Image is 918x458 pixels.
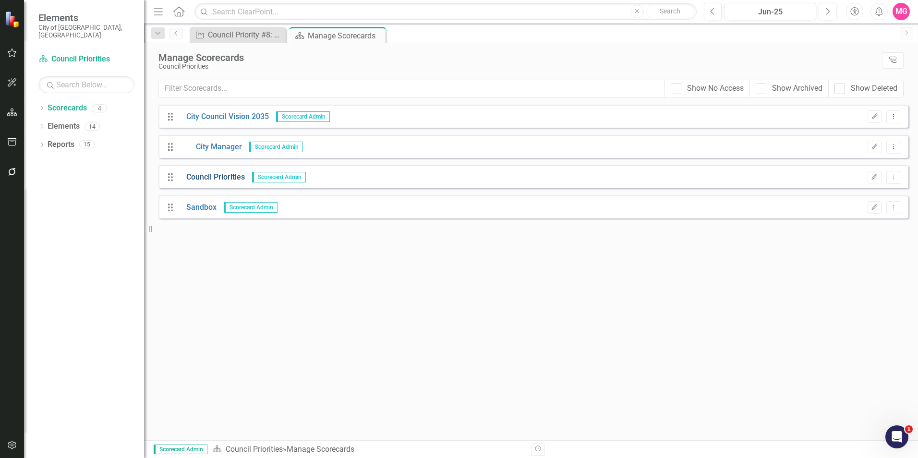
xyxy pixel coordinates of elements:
span: Scorecard Admin [224,202,278,213]
a: Reports [48,139,74,150]
small: City of [GEOGRAPHIC_DATA], [GEOGRAPHIC_DATA] [38,24,134,39]
input: Filter Scorecards... [158,80,665,97]
button: Jun-25 [725,3,816,20]
div: Show Archived [772,83,822,94]
a: Council Priorities [179,172,245,183]
button: MG [893,3,910,20]
div: 4 [92,104,107,112]
a: Scorecards [48,103,87,114]
input: Search Below... [38,76,134,93]
div: Jun-25 [728,6,813,18]
a: Council Priorities [38,54,134,65]
div: Council Priorities [158,63,877,70]
a: City Council Vision 2035 [179,111,269,122]
img: ClearPoint Strategy [5,11,22,28]
iframe: Intercom live chat [885,425,908,448]
a: Council Priorities [226,445,283,454]
div: Manage Scorecards [308,30,383,42]
a: Elements [48,121,80,132]
div: Council Priority #8: Eastrail [208,29,283,41]
div: Manage Scorecards [158,52,877,63]
span: Scorecard Admin [249,142,303,152]
a: Council Priority #8: Eastrail [192,29,283,41]
span: Scorecard Admin [276,111,330,122]
span: 1 [905,425,913,433]
a: Sandbox [179,202,217,213]
div: » Manage Scorecards [212,444,524,455]
a: City Manager [179,142,242,153]
span: Search [660,7,680,15]
div: Show Deleted [851,83,897,94]
div: Show No Access [687,83,744,94]
div: 15 [79,141,95,149]
input: Search ClearPoint... [194,3,697,20]
div: 14 [85,122,100,131]
span: Scorecard Admin [154,445,207,454]
span: Elements [38,12,134,24]
button: Search [646,5,694,18]
span: Scorecard Admin [252,172,306,182]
